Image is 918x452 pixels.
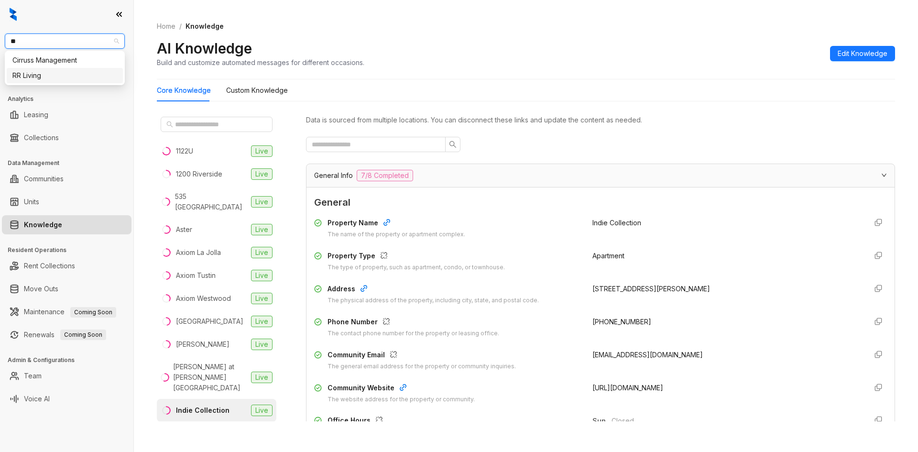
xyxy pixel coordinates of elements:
[2,302,131,321] li: Maintenance
[176,146,193,156] div: 1122U
[2,215,131,234] li: Knowledge
[251,145,273,157] span: Live
[7,53,123,68] div: Cirruss Management
[251,405,273,416] span: Live
[176,405,229,416] div: Indie Collection
[328,350,516,362] div: Community Email
[8,95,133,103] h3: Analytics
[314,195,887,210] span: General
[328,284,539,296] div: Address
[186,22,224,30] span: Knowledge
[8,356,133,364] h3: Admin & Configurations
[328,230,465,239] div: The name of the property or apartment complex.
[8,246,133,254] h3: Resident Operations
[176,339,229,350] div: [PERSON_NAME]
[2,366,131,386] li: Team
[592,384,663,392] span: [URL][DOMAIN_NAME]
[8,159,133,167] h3: Data Management
[306,115,895,125] div: Data is sourced from multiple locations. You can disconnect these links and update the content as...
[328,415,521,428] div: Office Hours
[328,317,499,329] div: Phone Number
[2,389,131,408] li: Voice AI
[830,46,895,61] button: Edit Knowledge
[2,64,131,83] li: Leads
[157,39,252,57] h2: AI Knowledge
[2,128,131,147] li: Collections
[306,164,895,187] div: General Info7/8 Completed
[176,270,216,281] div: Axiom Tustin
[251,196,273,208] span: Live
[179,21,182,32] li: /
[357,170,413,181] span: 7/8 Completed
[328,296,539,305] div: The physical address of the property, including city, state, and postal code.
[176,169,222,179] div: 1200 Riverside
[166,121,173,128] span: search
[251,293,273,304] span: Live
[449,141,457,148] span: search
[176,224,192,235] div: Aster
[24,169,64,188] a: Communities
[24,389,50,408] a: Voice AI
[24,325,106,344] a: RenewalsComing Soon
[155,21,177,32] a: Home
[328,263,505,272] div: The type of property, such as apartment, condo, or townhouse.
[881,172,887,178] span: expanded
[612,416,859,426] span: Closed
[12,55,117,66] div: Cirruss Management
[592,318,651,326] span: [PHONE_NUMBER]
[2,105,131,124] li: Leasing
[24,256,75,276] a: Rent Collections
[251,339,273,350] span: Live
[838,48,887,59] span: Edit Knowledge
[592,351,703,359] span: [EMAIL_ADDRESS][DOMAIN_NAME]
[2,325,131,344] li: Renewals
[328,395,475,404] div: The website address for the property or community.
[157,57,364,67] div: Build and customize automated messages for different occasions.
[592,252,624,260] span: Apartment
[10,8,17,21] img: logo
[328,362,516,371] div: The general email address for the property or community inquiries.
[251,247,273,258] span: Live
[328,251,505,263] div: Property Type
[24,105,48,124] a: Leasing
[592,416,612,426] span: Sun
[251,270,273,281] span: Live
[2,192,131,211] li: Units
[592,219,641,227] span: Indie Collection
[251,316,273,327] span: Live
[2,256,131,276] li: Rent Collections
[175,191,247,212] div: 535 [GEOGRAPHIC_DATA]
[328,383,475,395] div: Community Website
[251,168,273,180] span: Live
[226,85,288,96] div: Custom Knowledge
[24,128,59,147] a: Collections
[24,192,39,211] a: Units
[176,293,231,304] div: Axiom Westwood
[2,169,131,188] li: Communities
[157,85,211,96] div: Core Knowledge
[176,247,221,258] div: Axiom La Jolla
[24,215,62,234] a: Knowledge
[24,366,42,386] a: Team
[12,70,117,81] div: RR Living
[328,218,465,230] div: Property Name
[2,279,131,298] li: Move Outs
[173,362,247,393] div: [PERSON_NAME] at [PERSON_NAME][GEOGRAPHIC_DATA]
[70,307,116,318] span: Coming Soon
[251,224,273,235] span: Live
[176,316,243,327] div: [GEOGRAPHIC_DATA]
[328,329,499,338] div: The contact phone number for the property or leasing office.
[60,330,106,340] span: Coming Soon
[314,170,353,181] span: General Info
[251,372,273,383] span: Live
[24,279,58,298] a: Move Outs
[592,284,859,294] div: [STREET_ADDRESS][PERSON_NAME]
[7,68,123,83] div: RR Living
